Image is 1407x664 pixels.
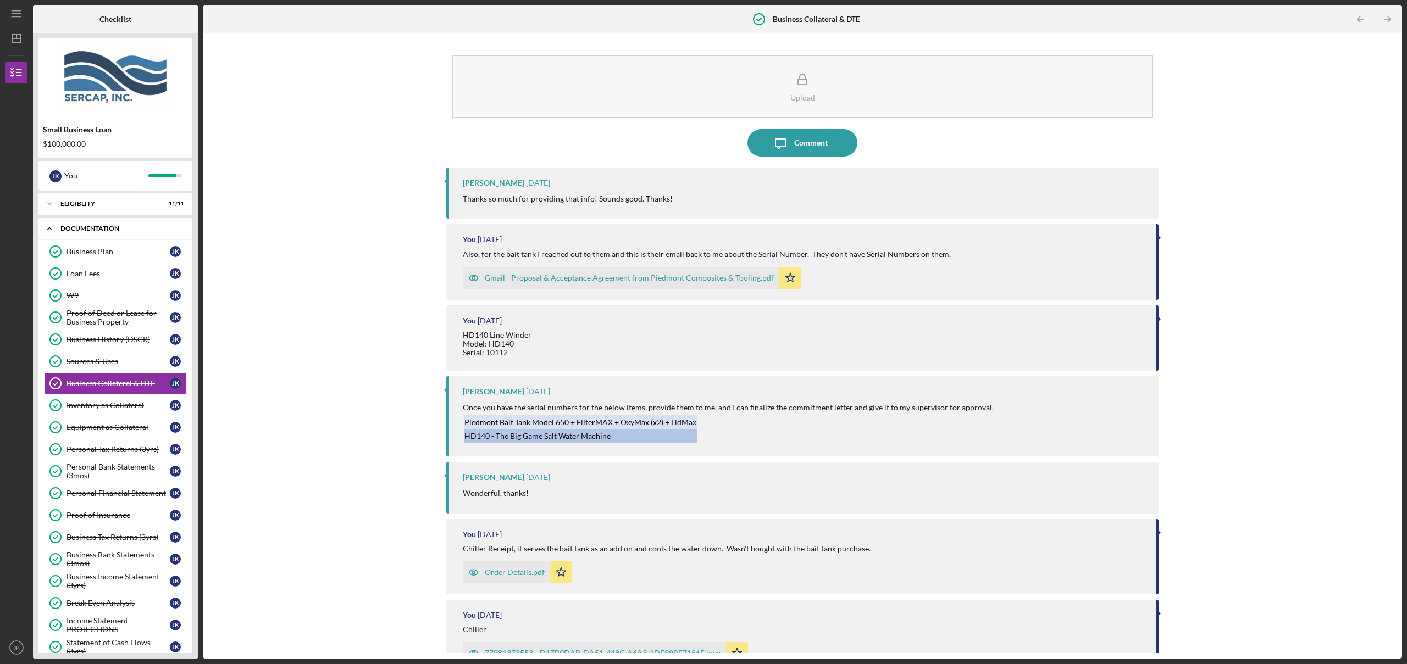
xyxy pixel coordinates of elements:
[463,401,994,414] p: Once you have the serial numbers for the below items, provide them to me, and I can finalize the ...
[67,357,170,366] div: Sources & Uses
[747,129,857,157] button: Comment
[170,334,181,345] div: J K
[170,466,181,477] div: J K
[790,93,815,102] div: Upload
[44,570,187,592] a: Business Income Statement (3yrs)JK
[463,544,871,553] div: Chiller Receipt, it serves the bait tank as an add on and cools the water down. Wasn't bought wit...
[452,55,1153,118] button: Upload
[170,510,181,521] div: J K
[794,129,828,157] div: Comment
[526,473,550,482] time: 2025-09-17 15:12
[463,331,531,357] div: HD140 Line Winder Model: HD140 Serial: 10112
[44,460,187,482] a: Personal Bank Statements (3mos)JK
[67,335,170,344] div: Business History (DSCR)
[463,387,524,396] div: [PERSON_NAME]
[67,616,170,634] div: Income Statement PROJECTIONS
[44,482,187,504] a: Personal Financial StatementJK
[170,422,181,433] div: J K
[170,312,181,323] div: J K
[67,309,170,326] div: Proof of Deed or Lease for Business Property
[67,489,170,498] div: Personal Financial Statement
[170,576,181,587] div: J K
[463,642,748,664] button: 77981373553__D17B0DAB-DA51-448C-A6A3-1DE99BE7156E.jpeg
[67,269,170,278] div: Loan Fees
[464,431,611,440] mark: HD140 - The Big Game Salt Water Machine
[99,15,131,24] b: Checklist
[170,246,181,257] div: J K
[67,445,170,454] div: Personal Tax Returns (3yrs)
[44,350,187,372] a: Sources & UsesJK
[44,438,187,460] a: Personal Tax Returns (3yrs)JK
[13,645,20,651] text: JK
[463,473,524,482] div: [PERSON_NAME]
[60,225,179,232] div: Documentation
[44,241,187,263] a: Business PlanJK
[463,611,476,620] div: You
[464,417,696,427] mark: Piedmont Bait Tank Model 650 + FilterMAX + OxyMax (x2) + LidMax
[64,166,148,185] div: You
[44,526,187,548] a: Business Tax Returns (3yrs)JK
[67,572,170,590] div: Business Income Statement (3yrs)
[170,290,181,301] div: J K
[67,379,170,388] div: Business Collateral & DTE
[43,140,188,148] div: $100,000.00
[170,444,181,455] div: J K
[67,401,170,410] div: Inventory as Collateral
[170,620,181,630] div: J K
[67,291,170,300] div: W9
[773,15,860,24] b: Business Collateral & DTE
[44,416,187,438] a: Equipment as CollateralJK
[463,625,486,634] div: Chiller
[67,533,170,542] div: Business Tax Returns (3yrs)
[164,200,184,207] div: 11 / 11
[478,611,502,620] time: 2025-09-17 15:08
[463,267,801,289] button: Gmail - Proposal & Acceptance Agreement from Piedmont Composites & Tooling.pdf
[170,378,181,389] div: J K
[44,306,187,328] a: Proof of Deed or Lease for Business PropertyJK
[170,532,181,543] div: J K
[170,356,181,367] div: J K
[67,423,170,432] div: Equipment as Collateral
[60,200,157,207] div: Eligiblity
[44,504,187,526] a: Proof of InsuranceJK
[44,284,187,306] a: W9JK
[170,598,181,609] div: J K
[485,649,721,657] div: 77981373553__D17B0DAB-DA51-448C-A6A3-1DE99BE7156E.jpeg
[67,599,170,607] div: Break Even Analysis
[67,462,170,480] div: Personal Bank Statements (3mos)
[49,170,62,182] div: J K
[170,268,181,279] div: J K
[463,530,476,539] div: You
[463,178,524,187] div: [PERSON_NAME]
[43,125,188,134] div: Small Business Loan
[463,235,476,244] div: You
[478,530,502,539] time: 2025-09-17 15:10
[67,511,170,520] div: Proof of Insurance
[44,614,187,636] a: Income Statement PROJECTIONSJK
[44,636,187,658] a: Statement of Cash Flows (3yrs)JK
[485,568,545,577] div: Order Details.pdf
[463,250,951,259] div: Also, for the bait tank I reached out to them and this is their email back to me about the Serial...
[44,372,187,394] a: Business Collateral & DTEJK
[170,488,181,499] div: J K
[526,178,550,187] time: 2025-09-17 17:22
[478,235,502,244] time: 2025-09-17 16:05
[170,641,181,652] div: J K
[463,316,476,325] div: You
[463,561,572,583] button: Order Details.pdf
[5,637,27,659] button: JK
[526,387,550,396] time: 2025-09-17 15:48
[485,274,774,282] div: Gmail - Proposal & Acceptance Agreement from Piedmont Composites & Tooling.pdf
[67,247,170,256] div: Business Plan
[170,554,181,565] div: J K
[478,316,502,325] time: 2025-09-17 16:04
[44,394,187,416] a: Inventory as CollateralJK
[44,592,187,614] a: Break Even AnalysisJK
[67,550,170,568] div: Business Bank Statements (3mos)
[463,193,673,205] p: Thanks so much for providing that info! Sounds good. Thanks!
[463,487,529,499] p: Wonderful, thanks!
[170,400,181,411] div: J K
[38,44,192,110] img: Product logo
[44,328,187,350] a: Business History (DSCR)JK
[44,263,187,284] a: Loan FeesJK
